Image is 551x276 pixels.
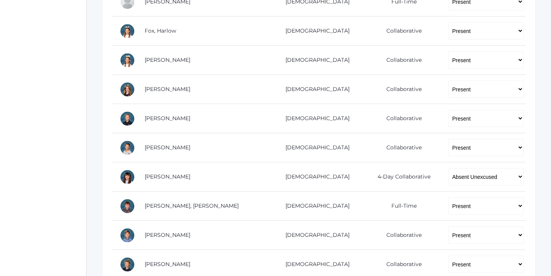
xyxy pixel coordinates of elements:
div: Harlow Fox [120,23,135,39]
td: 4-Day Collaborative [361,162,440,192]
a: Fox, Harlow [145,27,176,34]
td: [DEMOGRAPHIC_DATA] [268,162,361,192]
div: Idella Long [120,257,135,272]
td: Collaborative [361,221,440,250]
a: [PERSON_NAME] [145,261,190,268]
a: [PERSON_NAME] [145,173,190,180]
a: [PERSON_NAME] [145,56,190,63]
div: Atziri Hernandez [120,169,135,185]
td: [DEMOGRAPHIC_DATA] [268,104,361,133]
div: Ava Frieder [120,82,135,97]
div: Jackson Kilian [120,198,135,214]
td: Collaborative [361,17,440,46]
td: Collaborative [361,133,440,162]
td: [DEMOGRAPHIC_DATA] [268,17,361,46]
td: Collaborative [361,75,440,104]
a: [PERSON_NAME] [145,115,190,122]
td: [DEMOGRAPHIC_DATA] [268,221,361,250]
td: Full-Time [361,192,440,221]
td: [DEMOGRAPHIC_DATA] [268,75,361,104]
td: Collaborative [361,46,440,75]
div: Dustin Laubacher [120,228,135,243]
td: Collaborative [361,104,440,133]
a: [PERSON_NAME] [145,86,190,93]
div: Violet Fox [120,53,135,68]
div: Lukas Gregg [120,111,135,126]
a: [PERSON_NAME] [145,231,190,238]
div: Noah Gregg [120,140,135,155]
td: [DEMOGRAPHIC_DATA] [268,46,361,75]
a: [PERSON_NAME] [145,144,190,151]
td: [DEMOGRAPHIC_DATA] [268,192,361,221]
a: [PERSON_NAME], [PERSON_NAME] [145,202,239,209]
td: [DEMOGRAPHIC_DATA] [268,133,361,162]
